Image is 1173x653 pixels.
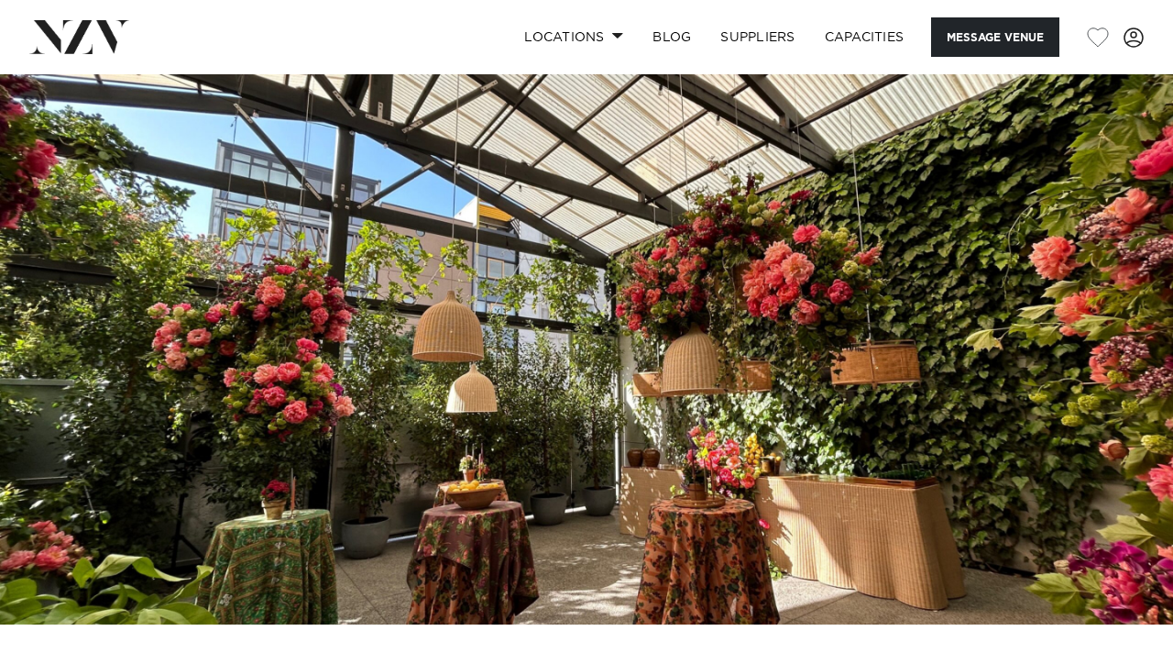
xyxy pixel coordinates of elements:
[510,17,638,57] a: Locations
[810,17,919,57] a: Capacities
[706,17,809,57] a: SUPPLIERS
[29,20,129,53] img: nzv-logo.png
[638,17,706,57] a: BLOG
[931,17,1059,57] button: Message Venue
